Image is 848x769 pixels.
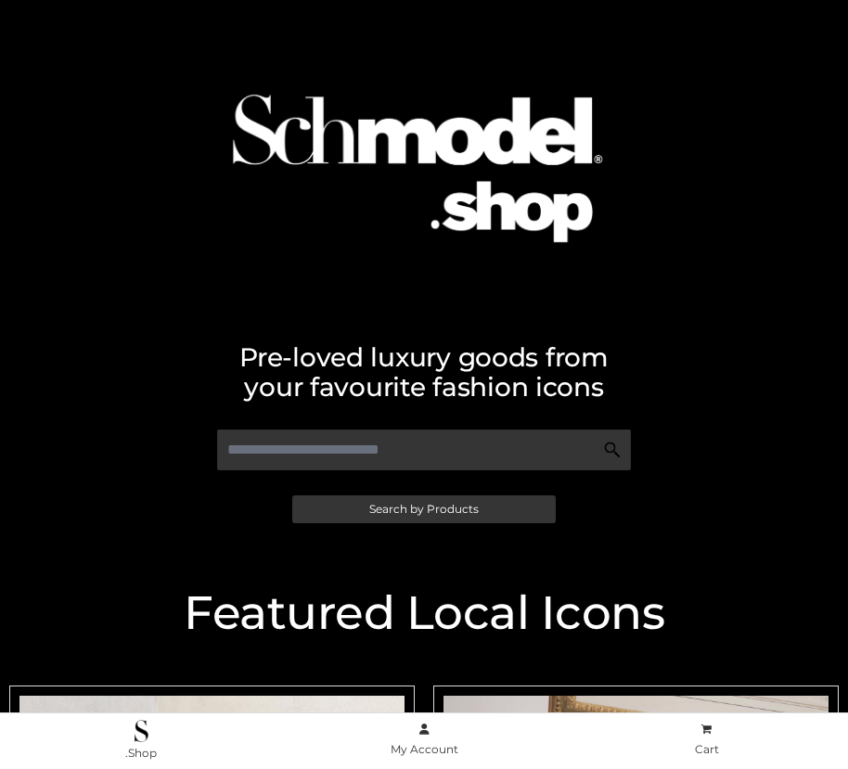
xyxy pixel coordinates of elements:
[135,720,148,742] img: .Shop
[125,746,157,760] span: .Shop
[391,742,458,756] span: My Account
[565,719,848,761] a: Cart
[283,719,566,761] a: My Account
[369,504,479,515] span: Search by Products
[9,342,839,402] h2: Pre-loved luxury goods from your favourite fashion icons
[695,742,719,756] span: Cart
[292,495,556,523] a: Search by Products
[603,441,622,459] img: Search Icon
